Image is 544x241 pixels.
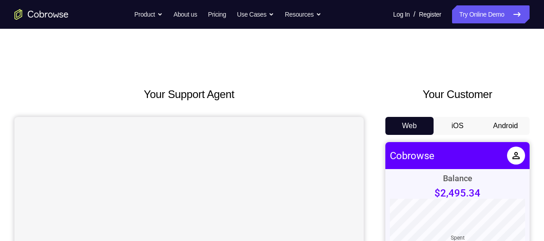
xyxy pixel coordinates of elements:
[413,9,415,20] span: /
[237,5,274,23] button: Use Cases
[58,31,87,41] p: Balance
[59,93,86,117] div: Spent this month
[134,5,163,23] button: Product
[27,199,67,209] div: Tutor Time
[27,210,77,217] div: [DATE] at 7:06 PM
[49,45,95,57] p: $2,495.34
[481,117,530,135] button: Android
[118,231,140,240] div: $55.77
[285,5,321,23] button: Resources
[385,117,434,135] button: Web
[14,86,364,103] h2: Your Support Agent
[27,227,58,236] div: Walmart
[434,117,482,135] button: iOS
[5,8,49,19] a: Cobrowse
[452,5,530,23] a: Try Online Demo
[419,5,441,23] a: Register
[385,86,530,103] h2: Your Customer
[114,204,140,212] div: $323.99
[59,101,85,109] span: $484.47
[14,9,69,20] a: Go to the home page
[174,5,197,23] a: About us
[393,5,410,23] a: Log In
[208,5,226,23] a: Pricing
